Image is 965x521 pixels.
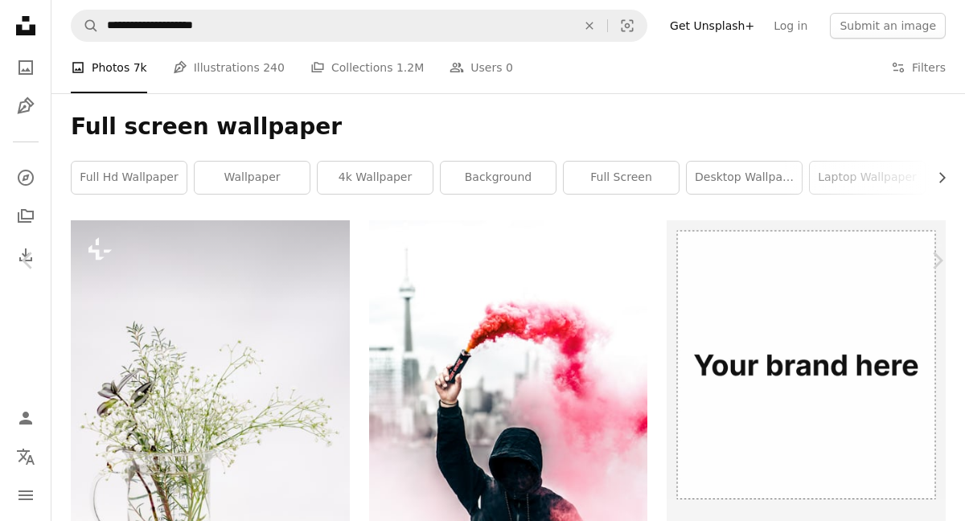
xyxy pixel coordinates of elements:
[71,113,946,142] h1: Full screen wallpaper
[10,51,42,84] a: Photos
[564,162,679,194] a: full screen
[10,479,42,511] button: Menu
[764,13,817,39] a: Log in
[927,162,946,194] button: scroll list to the right
[71,10,647,42] form: Find visuals sitewide
[263,59,285,76] span: 240
[608,10,647,41] button: Visual search
[909,183,965,338] a: Next
[572,10,607,41] button: Clear
[687,162,802,194] a: desktop wallpaper
[10,402,42,434] a: Log in / Sign up
[72,10,99,41] button: Search Unsplash
[667,220,946,499] img: file-1635990775102-c9800842e1cdimage
[450,42,513,93] a: Users 0
[369,437,648,452] a: person wearing black and red hoodie holding smoke bomb
[10,90,42,122] a: Illustrations
[830,13,946,39] button: Submit an image
[441,162,556,194] a: background
[10,162,42,194] a: Explore
[71,421,350,436] a: a vase filled with flowers on top of a wooden table
[310,42,424,93] a: Collections 1.2M
[173,42,285,93] a: Illustrations 240
[810,162,925,194] a: laptop wallpaper
[195,162,310,194] a: wallpaper
[318,162,433,194] a: 4k wallpaper
[891,42,946,93] button: Filters
[660,13,764,39] a: Get Unsplash+
[506,59,513,76] span: 0
[10,441,42,473] button: Language
[72,162,187,194] a: full hd wallpaper
[396,59,424,76] span: 1.2M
